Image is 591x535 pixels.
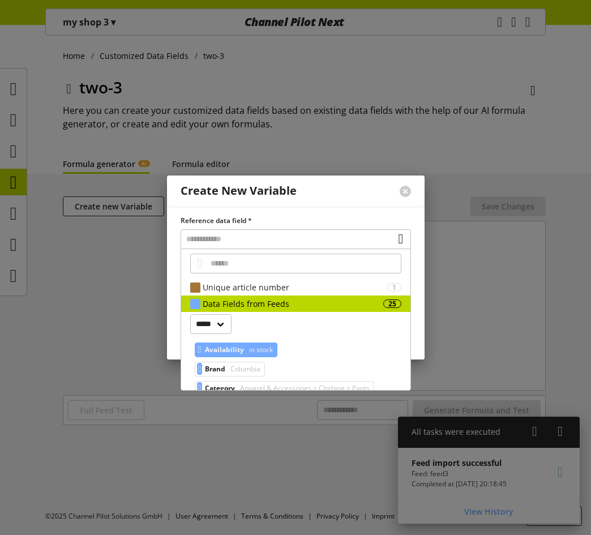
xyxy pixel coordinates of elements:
[205,362,225,376] span: Brand
[181,185,297,198] div: Create New Variable
[247,343,273,357] span: in stock
[203,281,387,293] div: Unique article number
[383,299,401,308] div: 25
[228,362,260,376] span: Columbia
[205,343,244,357] span: Availability
[387,283,401,292] div: 1
[181,216,411,226] label: Reference data field *
[205,382,235,395] span: Category
[203,298,383,310] div: Data Fields from Feeds
[238,382,370,395] span: Apparel & Accessories > Clothing > Pants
